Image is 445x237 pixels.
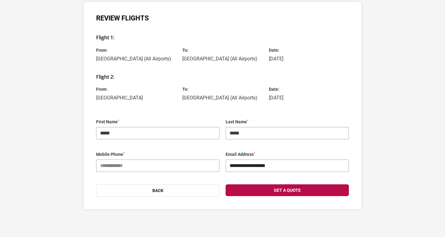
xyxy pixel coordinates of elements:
p: [DATE] [269,56,349,62]
label: First Name [96,119,219,125]
span: From: [96,86,176,92]
span: Date: [269,47,349,53]
label: Mobile Phone [96,152,219,157]
label: Last Name [226,119,349,125]
p: [GEOGRAPHIC_DATA] (All Airports) [182,95,262,101]
p: [GEOGRAPHIC_DATA] (All Airports) [182,56,262,62]
p: [GEOGRAPHIC_DATA] [96,95,176,101]
label: Email Address [226,152,349,157]
span: To: [182,47,262,53]
h1: Review Flights [96,14,349,22]
h3: Flight 2: [96,74,349,80]
button: Back [96,184,219,197]
p: [GEOGRAPHIC_DATA] (All Airports) [96,56,176,62]
p: [DATE] [269,95,349,101]
span: To: [182,86,262,92]
span: From: [96,47,176,53]
button: Get a Quote [226,184,349,196]
h3: Flight 1: [96,35,349,41]
span: Date: [269,86,349,92]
